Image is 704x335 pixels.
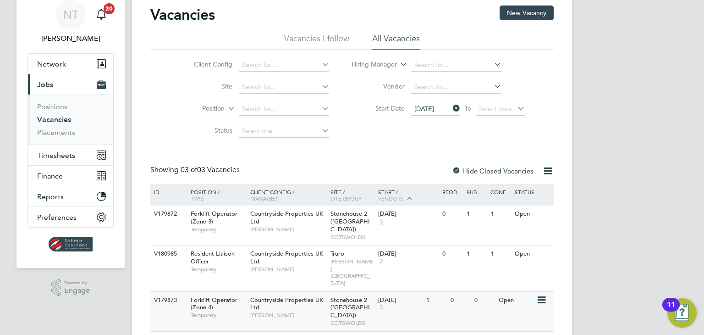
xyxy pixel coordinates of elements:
div: 0 [440,206,464,223]
input: Search for... [411,59,501,72]
button: Network [28,54,113,74]
span: Reports [37,192,64,201]
div: Client Config / [248,184,328,206]
span: Forklift Operator (Zone 4) [191,296,237,312]
span: [PERSON_NAME] [250,312,326,319]
span: Powered by [64,279,90,287]
span: 3 [378,218,384,226]
span: Timesheets [37,151,75,160]
span: Finance [37,172,63,180]
span: Select date [479,105,512,113]
span: Site Group [330,195,362,202]
input: Select one [239,125,329,138]
span: Engage [64,287,90,295]
div: Start / [376,184,440,207]
img: spheresolutions-logo-retina.png [49,237,93,251]
input: Search for... [239,103,329,116]
div: 11 [667,305,675,317]
div: Site / [328,184,376,206]
label: Vendor [352,82,405,90]
div: 0 [448,292,472,309]
input: Search for... [411,81,501,94]
button: New Vacancy [500,6,554,20]
label: Status [180,126,232,134]
a: Go to home page [27,237,114,251]
a: Powered byEngage [51,279,90,296]
span: Network [37,60,66,68]
div: 1 [488,246,512,262]
span: [PERSON_NAME] [250,266,326,273]
span: Truro [330,250,344,257]
div: ID [152,184,184,200]
a: Positions [37,102,67,111]
label: Position [172,104,225,113]
label: Start Date [352,104,405,112]
div: Position / [184,184,248,206]
div: Jobs [28,95,113,145]
span: Preferences [37,213,77,222]
div: 0 [440,246,464,262]
div: 1 [464,206,488,223]
span: 3 [378,304,384,312]
span: To [462,102,474,114]
input: Search for... [239,59,329,72]
label: Hide Closed Vacancies [452,167,533,175]
span: Type [191,195,203,202]
span: Stonehouse 2 ([GEOGRAPHIC_DATA]) [330,296,370,319]
span: Resident Liaison Officer [191,250,235,265]
span: [PERSON_NAME] [250,226,326,233]
div: Open [512,246,552,262]
span: 20 [104,3,115,14]
div: [DATE] [378,250,438,258]
span: COTSWOLDS [330,234,374,241]
span: 03 of [181,165,197,174]
span: [PERSON_NAME][GEOGRAPHIC_DATA] [330,258,374,286]
div: 1 [424,292,448,309]
li: Vacancies I follow [284,33,349,50]
a: Vacancies [37,115,71,124]
span: Stonehouse 2 ([GEOGRAPHIC_DATA]) [330,210,370,233]
label: Site [180,82,232,90]
span: Nathan Taylor [27,33,114,44]
span: Temporary [191,312,246,319]
button: Jobs [28,74,113,95]
div: V179872 [152,206,184,223]
span: 2 [378,258,384,266]
span: Countryside Properties UK Ltd [250,296,323,312]
span: Manager [250,195,277,202]
label: Hiring Manager [344,60,397,69]
span: COTSWOLDS [330,319,374,327]
a: Placements [37,128,75,137]
div: Open [496,292,536,309]
div: V179873 [152,292,184,309]
span: Jobs [37,80,53,89]
div: Open [512,206,552,223]
span: Temporary [191,266,246,273]
div: 1 [464,246,488,262]
button: Open Resource Center, 11 new notifications [667,298,697,328]
li: All Vacancies [372,33,420,50]
span: 03 Vacancies [181,165,240,174]
span: [DATE] [414,105,434,113]
div: Status [512,184,552,200]
div: [DATE] [378,210,438,218]
h2: Vacancies [150,6,215,24]
span: Vendors [378,195,404,202]
div: 0 [472,292,496,309]
button: Finance [28,166,113,186]
div: Reqd [440,184,464,200]
span: Countryside Properties UK Ltd [250,210,323,225]
div: Showing [150,165,242,175]
div: V180985 [152,246,184,262]
button: Timesheets [28,145,113,165]
span: Forklift Operator (Zone 3) [191,210,237,225]
div: Sub [464,184,488,200]
div: 1 [488,206,512,223]
input: Search for... [239,81,329,94]
span: Temporary [191,226,246,233]
span: Countryside Properties UK Ltd [250,250,323,265]
button: Reports [28,186,113,207]
div: Conf [488,184,512,200]
span: NT [63,9,78,21]
div: [DATE] [378,296,422,304]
